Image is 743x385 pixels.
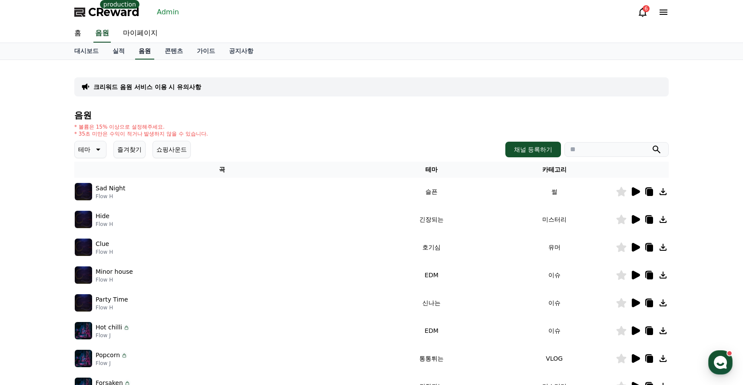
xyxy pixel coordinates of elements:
p: Clue [96,239,109,249]
p: Flow J [96,360,128,367]
td: 이슈 [493,261,616,289]
p: Sad Night [96,184,125,193]
td: 호기심 [370,233,493,261]
th: 카테고리 [493,162,616,178]
h4: 음원 [74,110,669,120]
p: Hot chilli [96,323,122,332]
button: 즐겨찾기 [113,141,146,158]
img: music [75,183,92,200]
a: 음원 [93,24,111,43]
img: music [75,239,92,256]
td: EDM [370,261,493,289]
p: Hide [96,212,109,221]
a: Settings [112,275,167,297]
td: EDM [370,317,493,345]
td: 통통튀는 [370,345,493,372]
td: 썰 [493,178,616,206]
td: 미스터리 [493,206,616,233]
a: Messages [57,275,112,297]
a: Admin [153,5,182,19]
img: music [75,266,92,284]
a: 크리워드 음원 서비스 이용 시 유의사항 [93,83,201,91]
a: 음원 [135,43,154,60]
button: 테마 [74,141,106,158]
p: Party Time [96,295,128,304]
th: 테마 [370,162,493,178]
td: VLOG [493,345,616,372]
p: Flow H [96,221,113,228]
td: 이슈 [493,317,616,345]
a: 6 [637,7,648,17]
p: Flow J [96,332,130,339]
a: 가이드 [190,43,222,60]
button: 채널 등록하기 [505,142,561,157]
p: Popcorn [96,351,120,360]
a: CReward [74,5,139,19]
p: Flow H [96,193,125,200]
p: * 볼륨은 15% 이상으로 설정해주세요. [74,123,208,130]
p: 테마 [78,143,90,156]
p: Minor house [96,267,133,276]
a: 실적 [106,43,132,60]
td: 신나는 [370,289,493,317]
div: 6 [643,5,650,12]
a: 대시보드 [67,43,106,60]
img: music [75,211,92,228]
a: 콘텐츠 [158,43,190,60]
a: 홈 [67,24,88,43]
span: Messages [72,289,98,296]
img: music [75,294,92,312]
a: Home [3,275,57,297]
p: Flow H [96,276,133,283]
td: 이슈 [493,289,616,317]
td: 슬픈 [370,178,493,206]
p: Flow H [96,249,113,256]
a: 공지사항 [222,43,260,60]
a: 마이페이지 [116,24,165,43]
td: 유머 [493,233,616,261]
span: Home [22,289,37,295]
p: * 35초 미만은 수익이 적거나 발생하지 않을 수 있습니다. [74,130,208,137]
span: Settings [129,289,150,295]
p: Flow H [96,304,128,311]
img: music [75,322,92,339]
td: 긴장되는 [370,206,493,233]
span: CReward [88,5,139,19]
button: 쇼핑사운드 [153,141,191,158]
img: music [75,350,92,367]
th: 곡 [74,162,370,178]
